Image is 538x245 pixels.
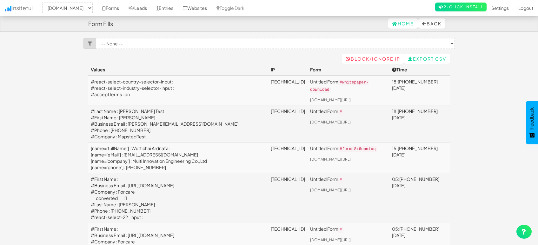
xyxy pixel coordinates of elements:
[310,157,351,162] a: [DOMAIN_NAME][URL]
[338,146,377,152] code: #form-8x6uomtxq
[338,177,343,183] code: #
[529,107,535,129] span: Feedback
[310,120,351,124] a: [DOMAIN_NAME][URL]
[5,6,11,11] img: icon.png
[310,80,369,93] code: #whitepaper-download
[271,226,305,232] a: [TECHNICAL_ID]
[268,64,308,76] th: IP
[435,3,487,11] a: 2-Click Install
[338,109,343,115] code: #
[88,21,113,27] h4: Form Fills
[342,54,404,64] a: Block/Ignore IP
[389,76,450,105] td: 18:[PHONE_NUMBER][DATE]
[310,226,387,233] p: Untitled Form
[418,18,445,29] button: Back
[310,188,351,192] a: [DOMAIN_NAME][URL]
[88,105,269,142] td: #Last Name : [PERSON_NAME] Test #First Name : [PERSON_NAME] #Business Email : [PERSON_NAME][EMAIL...
[88,142,269,173] td: [name='fullName'] : Wuttichai Ardnafai [name='eMail'] : [EMAIL_ADDRESS][DOMAIN_NAME] [name='compa...
[404,54,450,64] a: Export CSV
[310,145,387,152] p: Untitled Form
[271,79,305,84] a: [TECHNICAL_ID]
[338,227,343,233] code: #
[388,18,418,29] a: Home
[271,176,305,182] a: [TECHNICAL_ID]
[310,176,387,183] p: Untitled Form
[389,64,450,76] th: Time
[88,64,269,76] th: Values
[310,237,351,242] a: [DOMAIN_NAME][URL]
[88,173,269,223] td: #First Name : #Business Email : [URL][DOMAIN_NAME] #Company : For care __converted__ : 1 #Last Na...
[389,142,450,173] td: 15:[PHONE_NUMBER][DATE]
[271,145,305,151] a: [TECHNICAL_ID]
[308,64,389,76] th: Form
[310,108,387,115] p: Untitled Form
[389,173,450,223] td: 05:[PHONE_NUMBER][DATE]
[526,101,538,144] button: Feedback - Show survey
[310,78,387,93] p: Untitled Form
[389,105,450,142] td: 18:[PHONE_NUMBER][DATE]
[88,76,269,105] td: #react-select-country-selector-input : #react-select-industry-selector-input : #acceptTerms : on
[310,97,351,102] a: [DOMAIN_NAME][URL]
[271,108,305,114] a: [TECHNICAL_ID]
